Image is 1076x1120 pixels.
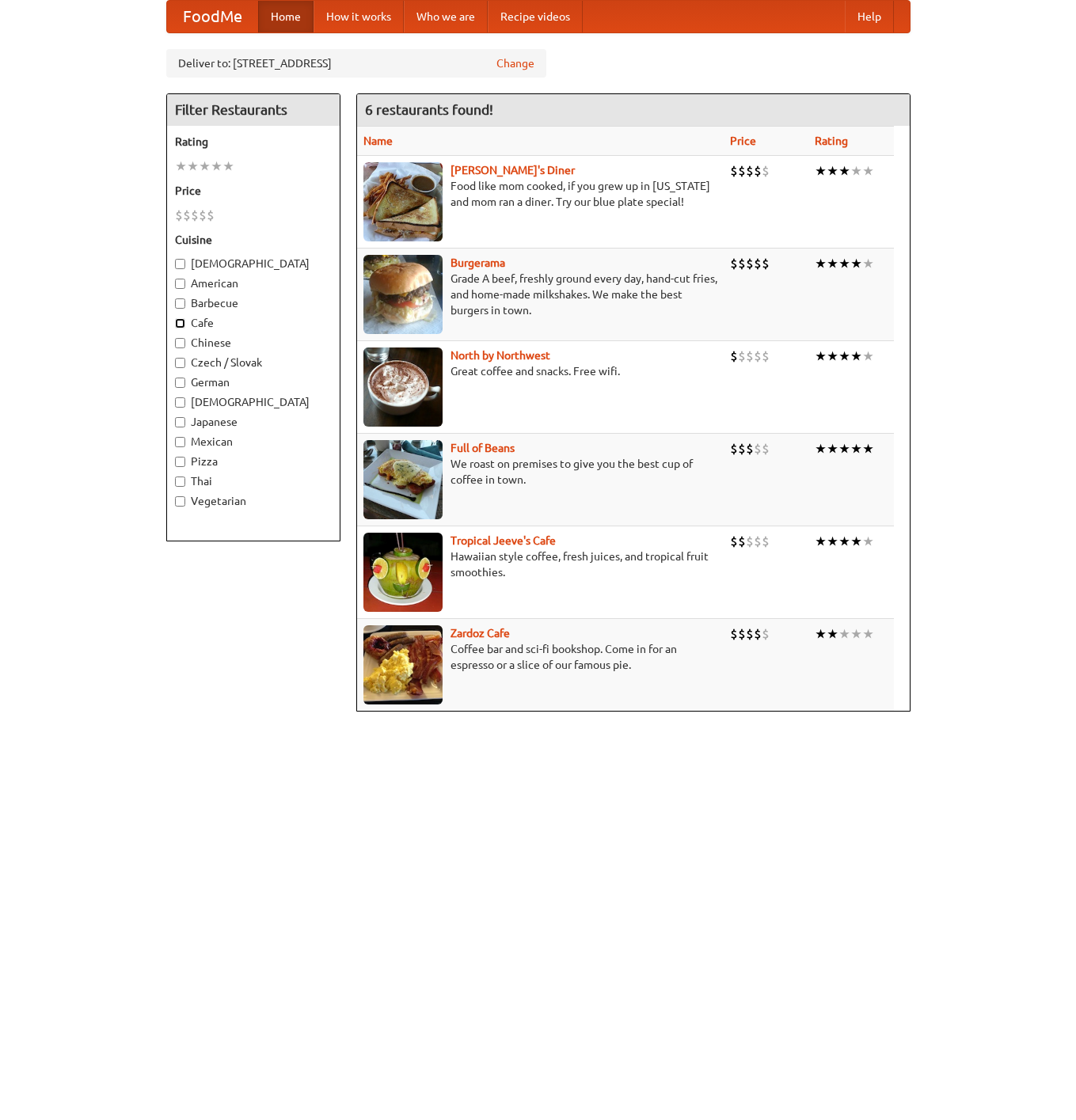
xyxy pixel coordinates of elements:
[191,207,199,224] li: $
[738,440,746,457] li: $
[746,533,754,550] li: $
[175,134,332,150] h5: Rating
[175,295,332,311] label: Barbecue
[827,162,838,180] li: ★
[738,162,746,180] li: $
[754,440,762,457] li: $
[363,271,717,318] p: Grade A beef, freshly ground every day, hand-cut fries, and home-made milkshakes. We make the bes...
[175,493,332,509] label: Vegetarian
[850,625,862,643] li: ★
[175,315,332,331] label: Cafe
[738,347,746,365] li: $
[451,442,515,454] a: Full of Beans
[738,255,746,272] li: $
[730,255,738,272] li: $
[187,158,199,175] li: ★
[175,256,332,271] label: [DEMOGRAPHIC_DATA]
[730,347,738,365] li: $
[827,533,838,550] li: ★
[762,347,770,365] li: $
[845,1,894,32] a: Help
[815,347,827,365] li: ★
[815,255,827,272] li: ★
[199,207,207,224] li: $
[850,440,862,457] li: ★
[762,533,770,550] li: $
[838,255,850,272] li: ★
[363,549,717,580] p: Hawaiian style coffee, fresh juices, and tropical fruit smoothies.
[175,437,185,447] input: Mexican
[451,164,575,177] a: [PERSON_NAME]'s Diner
[175,417,185,427] input: Japanese
[730,135,756,147] a: Price
[211,158,222,175] li: ★
[175,473,332,489] label: Thai
[815,533,827,550] li: ★
[496,55,534,71] a: Change
[363,440,443,519] img: beans.jpg
[363,162,443,241] img: sallys.jpg
[754,347,762,365] li: $
[862,347,874,365] li: ★
[838,440,850,457] li: ★
[762,625,770,643] li: $
[175,232,332,248] h5: Cuisine
[730,440,738,457] li: $
[451,627,510,640] a: Zardoz Cafe
[175,374,332,390] label: German
[754,625,762,643] li: $
[175,158,187,175] li: ★
[862,440,874,457] li: ★
[199,158,211,175] li: ★
[838,162,850,180] li: ★
[175,394,332,410] label: [DEMOGRAPHIC_DATA]
[363,363,717,379] p: Great coffee and snacks. Free wifi.
[175,298,185,309] input: Barbecue
[222,158,234,175] li: ★
[175,378,185,388] input: German
[746,440,754,457] li: $
[862,625,874,643] li: ★
[746,162,754,180] li: $
[730,533,738,550] li: $
[746,347,754,365] li: $
[404,1,488,32] a: Who we are
[175,414,332,430] label: Japanese
[827,347,838,365] li: ★
[363,533,443,612] img: jeeves.jpg
[754,162,762,180] li: $
[207,207,215,224] li: $
[862,162,874,180] li: ★
[451,534,556,547] b: Tropical Jeeve's Cafe
[746,255,754,272] li: $
[314,1,404,32] a: How it works
[762,162,770,180] li: $
[175,335,332,351] label: Chinese
[363,135,393,147] a: Name
[451,256,505,269] b: Burgerama
[815,440,827,457] li: ★
[730,162,738,180] li: $
[730,625,738,643] li: $
[175,183,332,199] h5: Price
[363,255,443,334] img: burgerama.jpg
[166,49,546,78] div: Deliver to: [STREET_ADDRESS]
[738,625,746,643] li: $
[175,259,185,269] input: [DEMOGRAPHIC_DATA]
[850,162,862,180] li: ★
[451,349,550,362] b: North by Northwest
[175,275,332,291] label: American
[167,1,258,32] a: FoodMe
[175,358,185,368] input: Czech / Slovak
[175,338,185,348] input: Chinese
[862,255,874,272] li: ★
[183,207,191,224] li: $
[175,496,185,507] input: Vegetarian
[838,347,850,365] li: ★
[363,347,443,427] img: north.jpg
[175,476,185,487] input: Thai
[862,533,874,550] li: ★
[175,207,183,224] li: $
